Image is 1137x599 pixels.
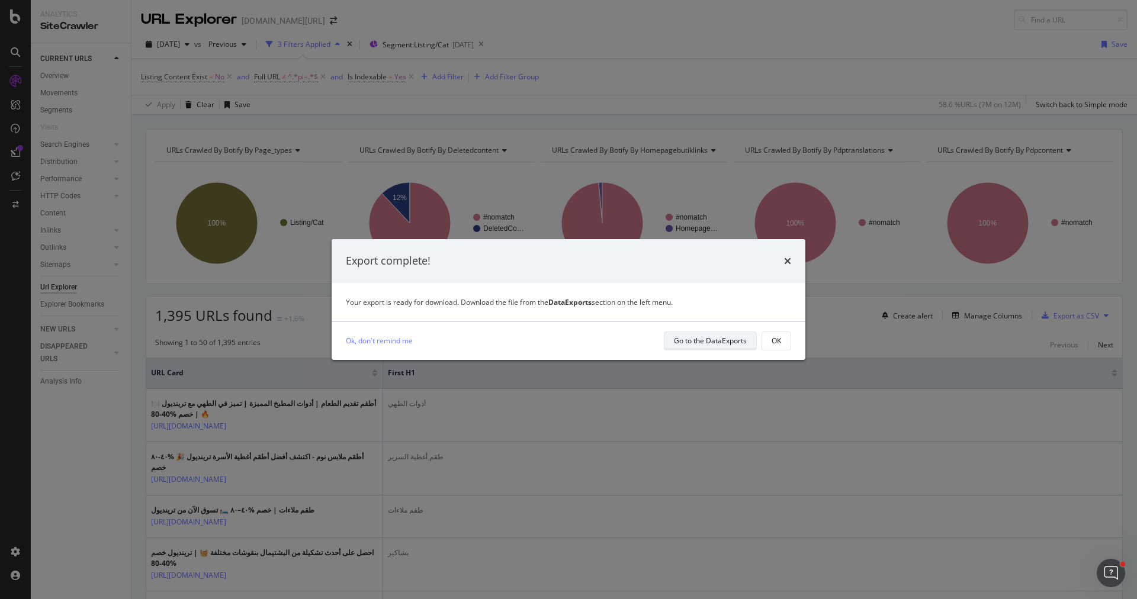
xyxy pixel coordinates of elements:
[548,297,592,307] strong: DataExports
[346,297,791,307] div: Your export is ready for download. Download the file from the
[1097,559,1125,587] iframe: Intercom live chat
[674,336,747,346] div: Go to the DataExports
[346,334,413,347] a: Ok, don't remind me
[784,253,791,269] div: times
[664,331,757,350] button: Go to the DataExports
[772,336,781,346] div: OK
[332,239,805,360] div: modal
[762,331,791,350] button: OK
[548,297,673,307] span: section on the left menu.
[346,253,431,269] div: Export complete!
